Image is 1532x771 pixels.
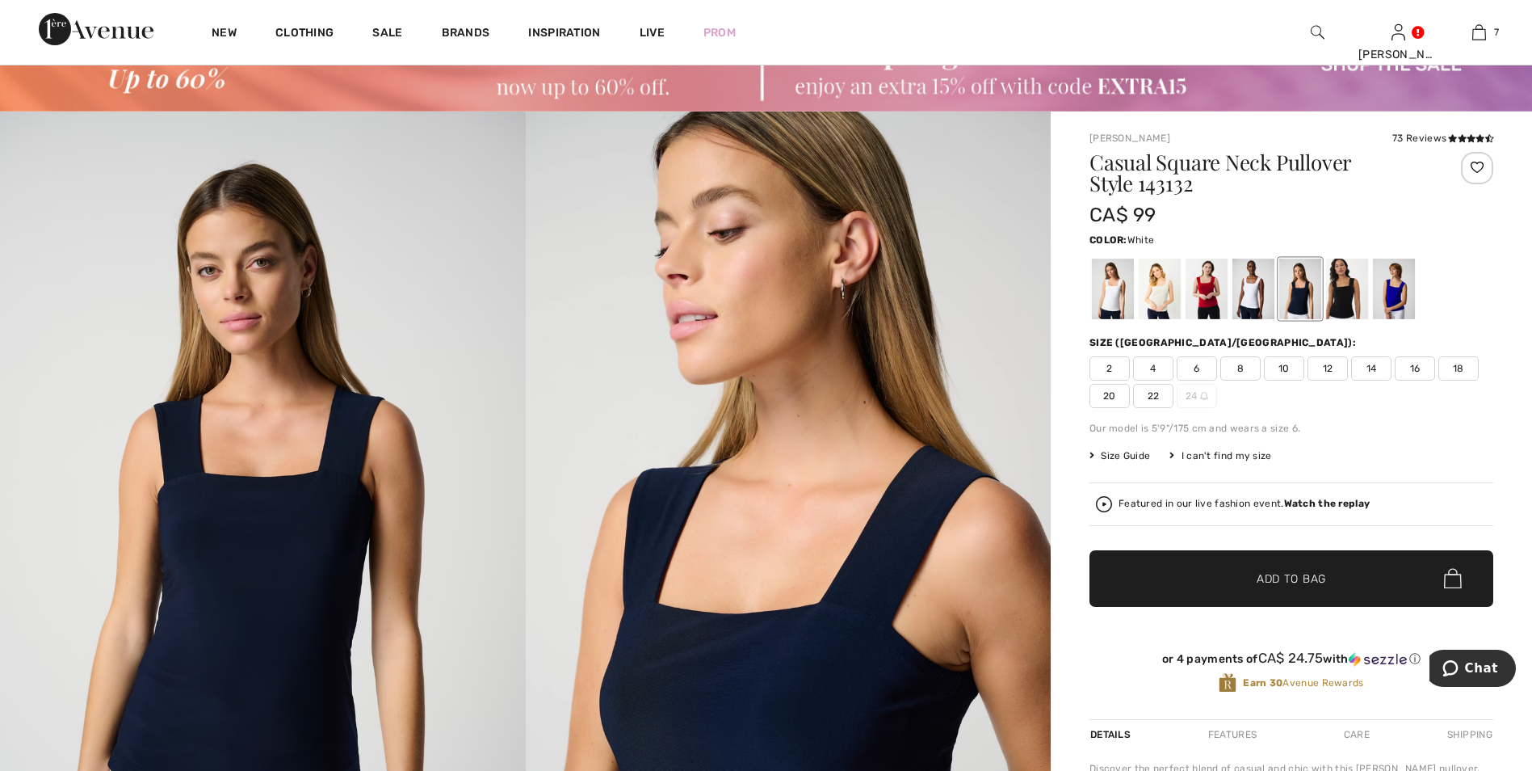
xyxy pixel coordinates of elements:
[1089,356,1130,381] span: 2
[1243,676,1363,690] span: Avenue Rewards
[1089,720,1135,749] div: Details
[1119,499,1370,509] div: Featured in our live fashion event.
[1326,259,1368,319] div: Black
[1279,259,1321,319] div: Midnight Blue 40
[1177,384,1217,408] span: 24
[1089,335,1359,350] div: Size ([GEOGRAPHIC_DATA]/[GEOGRAPHIC_DATA]):
[1307,356,1348,381] span: 12
[1089,152,1426,194] h1: Casual Square Neck Pullover Style 143132
[1429,650,1516,690] iframe: Opens a widget where you can chat to one of our agents
[1089,449,1150,463] span: Size Guide
[1351,356,1391,381] span: 14
[1220,356,1261,381] span: 8
[1200,392,1208,400] img: ring-m.svg
[1330,720,1383,749] div: Care
[1194,720,1270,749] div: Features
[1443,720,1493,749] div: Shipping
[1089,550,1493,607] button: Add to Bag
[1232,259,1274,319] div: White
[212,26,237,43] a: New
[1127,234,1155,246] span: White
[1284,498,1370,509] strong: Watch the replay
[1494,25,1499,40] span: 7
[1186,259,1228,319] div: Radiant red
[1089,421,1493,436] div: Our model is 5'9"/175 cm and wears a size 6.
[1219,672,1236,694] img: Avenue Rewards
[1439,23,1518,42] a: 7
[39,13,153,45] img: 1ère Avenue
[640,24,665,41] a: Live
[275,26,334,43] a: Clothing
[1169,449,1271,463] div: I can't find my size
[1444,568,1462,589] img: Bag.svg
[528,26,600,43] span: Inspiration
[1096,496,1112,512] img: Watch the replay
[1358,46,1438,63] div: [PERSON_NAME]
[1089,651,1493,667] div: or 4 payments of with
[1089,133,1170,144] a: [PERSON_NAME]
[442,26,490,43] a: Brands
[1243,677,1282,689] strong: Earn 30
[1349,652,1407,667] img: Sezzle
[1373,259,1415,319] div: Royal Sapphire 163
[1089,204,1156,226] span: CA$ 99
[1089,384,1130,408] span: 20
[1133,356,1173,381] span: 4
[1395,356,1435,381] span: 16
[1392,131,1493,145] div: 73 Reviews
[1089,651,1493,672] div: or 4 payments ofCA$ 24.75withSezzle Click to learn more about Sezzle
[1092,259,1134,319] div: Vanilla
[1257,570,1326,587] span: Add to Bag
[1472,23,1486,42] img: My Bag
[372,26,402,43] a: Sale
[1133,384,1173,408] span: 22
[1311,23,1324,42] img: search the website
[703,24,736,41] a: Prom
[1438,356,1479,381] span: 18
[1089,234,1127,246] span: Color:
[1391,23,1405,42] img: My Info
[1264,356,1304,381] span: 10
[1258,650,1324,666] span: CA$ 24.75
[1177,356,1217,381] span: 6
[1139,259,1181,319] div: Moonstone
[1391,24,1405,40] a: Sign In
